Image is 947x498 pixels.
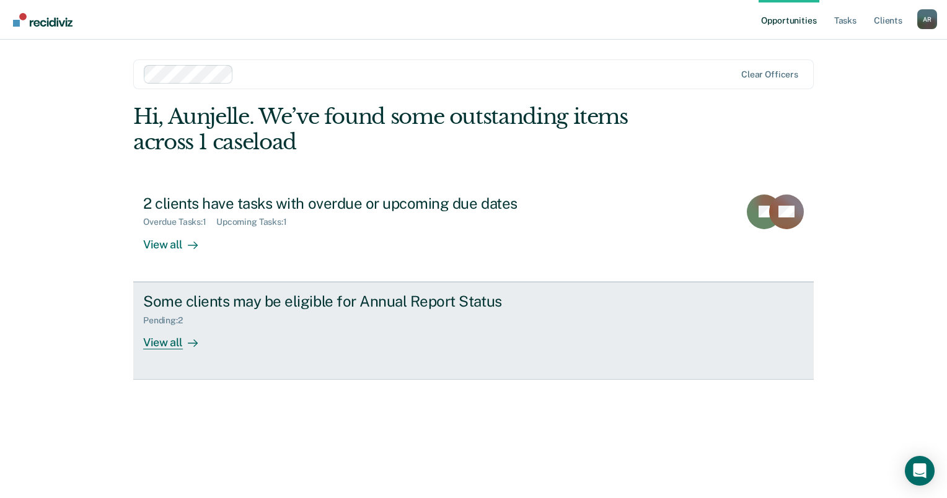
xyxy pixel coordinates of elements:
div: 2 clients have tasks with overdue or upcoming due dates [143,194,578,212]
div: Some clients may be eligible for Annual Report Status [143,292,578,310]
div: Overdue Tasks : 1 [143,217,216,227]
a: Some clients may be eligible for Annual Report StatusPending:2View all [133,282,814,380]
a: 2 clients have tasks with overdue or upcoming due datesOverdue Tasks:1Upcoming Tasks:1View all [133,185,814,282]
div: Upcoming Tasks : 1 [216,217,297,227]
img: Recidiviz [13,13,73,27]
div: Clear officers [741,69,798,80]
div: Open Intercom Messenger [905,456,935,486]
div: A R [917,9,937,29]
button: Profile dropdown button [917,9,937,29]
div: Pending : 2 [143,315,193,326]
div: View all [143,325,213,349]
div: View all [143,227,213,251]
div: Hi, Aunjelle. We’ve found some outstanding items across 1 caseload [133,104,677,155]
